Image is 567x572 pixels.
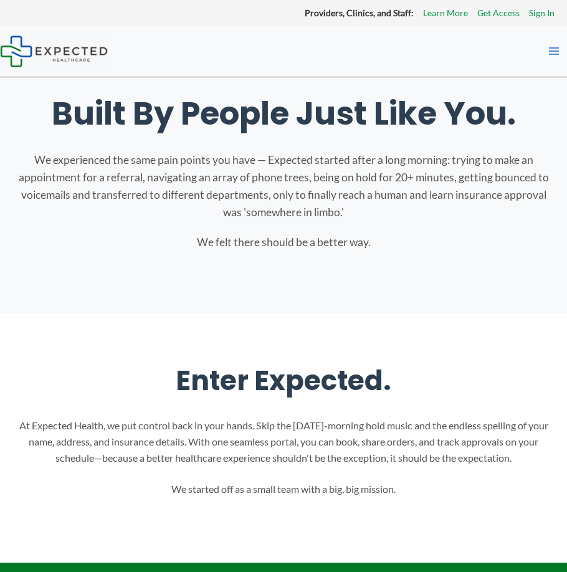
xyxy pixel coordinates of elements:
[12,151,555,221] p: We experienced the same pain points you have — Expected started after a long morning: trying to m...
[477,5,520,21] a: Get Access
[12,481,555,497] p: We started off as a small team with a big, big mission.
[305,7,414,18] strong: Providers, Clinics, and Staff:
[423,5,468,21] a: Learn More
[529,5,555,21] a: Sign In
[12,363,555,399] h2: Enter Expected.
[541,38,567,64] button: Main menu toggle
[12,234,555,251] p: We felt there should be a better way.
[12,417,555,465] p: At Expected Health, we put control back in your hands. Skip the [DATE]-morning hold music and the...
[12,95,555,133] h1: Built By People Just Like You.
